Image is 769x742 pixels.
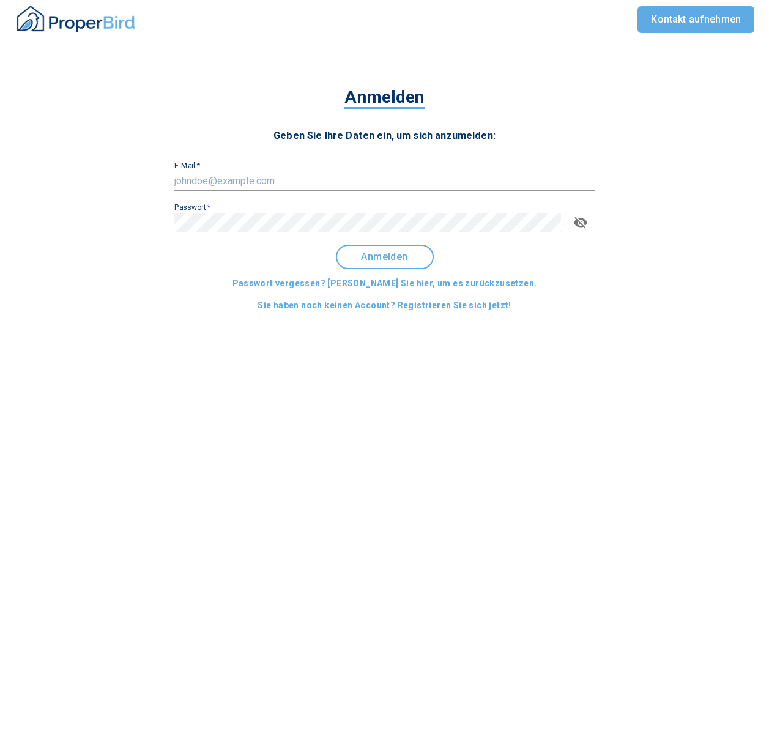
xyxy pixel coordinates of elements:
span: Anmelden [344,87,424,109]
img: ProperBird Logo and Home Button [15,4,137,34]
label: E-Mail [174,162,200,169]
span: Sie haben noch keinen Account? Registrieren Sie sich jetzt! [258,298,511,313]
button: Anmelden [336,245,434,269]
button: ProperBird Logo and Home Button [15,1,137,39]
a: Kontakt aufnehmen [637,6,754,33]
span: Anmelden [347,251,423,262]
button: Passwort vergessen? [PERSON_NAME] Sie hier, um es zurückzusetzen. [228,272,542,295]
span: Passwort vergessen? [PERSON_NAME] Sie hier, um es zurückzusetzen. [232,276,537,291]
button: toggle password visibility [566,208,595,237]
label: Passwort [174,204,211,211]
span: Geben Sie Ihre Daten ein, um sich anzumelden: [273,130,496,141]
input: johndoe@example.com [174,171,595,191]
button: Sie haben noch keinen Account? Registrieren Sie sich jetzt! [253,294,516,317]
